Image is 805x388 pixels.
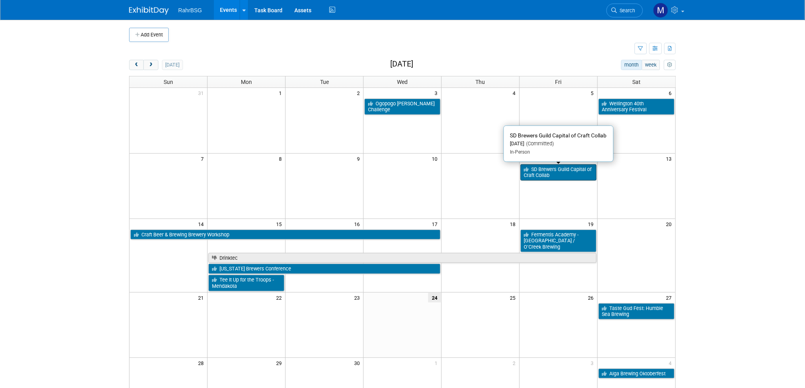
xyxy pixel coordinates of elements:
a: [US_STATE] Brewers Conference [208,264,441,274]
span: 23 [353,293,363,302]
span: 24 [428,293,441,302]
button: week [642,60,660,70]
span: 16 [353,219,363,229]
span: Fri [555,79,562,85]
span: 17 [431,219,441,229]
a: Fermentis Academy - [GEOGRAPHIC_DATA] / O’Creek Brewing [521,230,597,252]
span: Mon [241,79,252,85]
span: SD Brewers Guild Capital of Craft Collab [510,132,607,139]
img: ExhibitDay [129,7,169,15]
span: RahrBSG [178,7,202,13]
div: [DATE] [510,141,607,147]
span: 29 [275,358,285,368]
span: 10 [431,154,441,164]
span: 15 [275,219,285,229]
a: Alga Brewing Oktoberfest [599,369,675,379]
span: 22 [275,293,285,302]
a: Tee It Up for the Troops - Mendakota [208,275,284,291]
span: 21 [197,293,207,302]
a: Ogopogo [PERSON_NAME] Challenge [364,99,441,115]
span: 30 [353,358,363,368]
button: myCustomButton [664,60,676,70]
button: prev [129,60,144,70]
span: Search [617,8,635,13]
span: Tue [320,79,329,85]
span: 8 [278,154,285,164]
span: 20 [666,219,675,229]
span: 4 [512,88,519,98]
span: 14 [197,219,207,229]
button: [DATE] [162,60,183,70]
button: Add Event [129,28,169,42]
span: 4 [668,358,675,368]
span: Wed [397,79,408,85]
span: In-Person [510,149,530,155]
span: Thu [476,79,485,85]
h2: [DATE] [391,60,414,68]
a: Search [607,4,643,17]
span: (Committed) [525,141,554,146]
span: 25 [509,293,519,302]
a: Taste Gud Fest: Humble Sea Brewing [599,303,675,320]
span: 6 [668,88,675,98]
a: Craft Beer & Brewing Brewery Workshop [130,230,441,240]
span: Sun [164,79,173,85]
span: 27 [666,293,675,302]
a: SD Brewers Guild Capital of Craft Collab [521,164,597,181]
span: 26 [588,293,597,302]
span: 2 [356,88,363,98]
img: Michael Dawson [653,3,668,18]
button: month [621,60,642,70]
span: 1 [278,88,285,98]
span: 13 [666,154,675,164]
span: 31 [197,88,207,98]
span: 1 [434,358,441,368]
span: 5 [590,88,597,98]
i: Personalize Calendar [667,63,672,68]
span: 28 [197,358,207,368]
span: 9 [356,154,363,164]
button: next [143,60,158,70]
span: 18 [509,219,519,229]
a: Drinktec [208,253,596,263]
a: Wellington 40th Anniversary Festival [599,99,675,115]
span: 3 [590,358,597,368]
span: 2 [512,358,519,368]
span: 3 [434,88,441,98]
span: 19 [588,219,597,229]
span: 7 [200,154,207,164]
span: Sat [632,79,641,85]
